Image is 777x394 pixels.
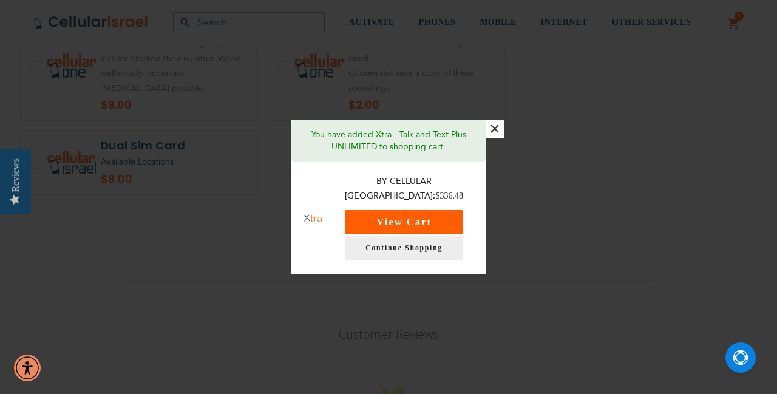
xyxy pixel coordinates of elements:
[334,174,473,204] p: By Cellular [GEOGRAPHIC_DATA]:
[345,210,463,234] button: View Cart
[14,355,41,381] div: Accessibility Menu
[300,129,477,153] p: You have added Xtra - Talk and Text Plus UNLIMITED to shopping cart.
[345,236,463,260] a: Continue Shopping
[10,158,21,192] div: Reviews
[486,120,504,138] button: ×
[435,191,463,200] span: $336.48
